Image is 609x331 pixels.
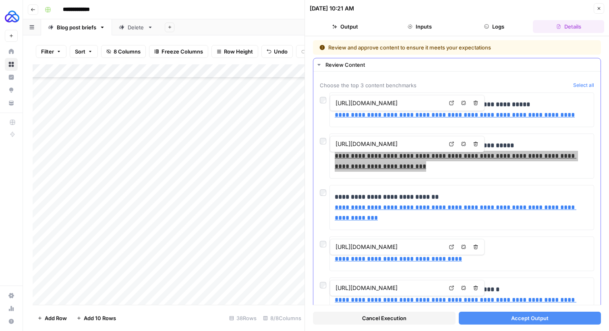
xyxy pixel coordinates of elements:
a: Blog post briefs [41,19,112,35]
img: AUQ Logo [5,9,19,24]
button: Add 10 Rows [72,312,121,325]
span: Undo [274,47,288,56]
button: Accept Output [459,312,601,325]
div: Review Content [325,61,596,69]
span: Filter [41,47,54,56]
span: Choose the top 3 content benchmarks [320,81,570,89]
div: Blog post briefs [57,23,96,31]
button: Details [533,20,604,33]
button: Sort [70,45,98,58]
div: 38 Rows [226,312,260,325]
a: Browse [5,58,18,71]
button: Undo [261,45,293,58]
button: Add Row [33,312,72,325]
button: Freeze Columns [149,45,208,58]
span: Freeze Columns [162,47,203,56]
span: Add Row [45,314,67,322]
span: Add 10 Rows [84,314,116,322]
button: Workspace: AUQ [5,6,18,27]
div: 8/8 Columns [260,312,304,325]
span: Sort [75,47,85,56]
button: Review Content [313,58,601,71]
button: Inputs [384,20,456,33]
span: Row Height [224,47,253,56]
button: Logs [459,20,530,33]
button: Cancel Execution [313,312,456,325]
button: Filter [36,45,66,58]
a: Your Data [5,97,18,109]
div: Delete [128,23,144,31]
div: Review and approve content to ensure it meets your expectations [319,43,543,51]
a: Delete [112,19,160,35]
a: Home [5,45,18,58]
a: Opportunities [5,84,18,97]
button: Select all [573,81,594,89]
button: Row Height [211,45,258,58]
button: Output [310,20,381,33]
button: 8 Columns [101,45,146,58]
button: Help + Support [5,315,18,328]
a: Insights [5,71,18,84]
span: 8 Columns [114,47,141,56]
a: Settings [5,289,18,302]
span: Accept Output [511,314,549,322]
span: Cancel Execution [362,314,406,322]
div: [DATE] 10:21 AM [310,4,354,12]
a: Usage [5,302,18,315]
